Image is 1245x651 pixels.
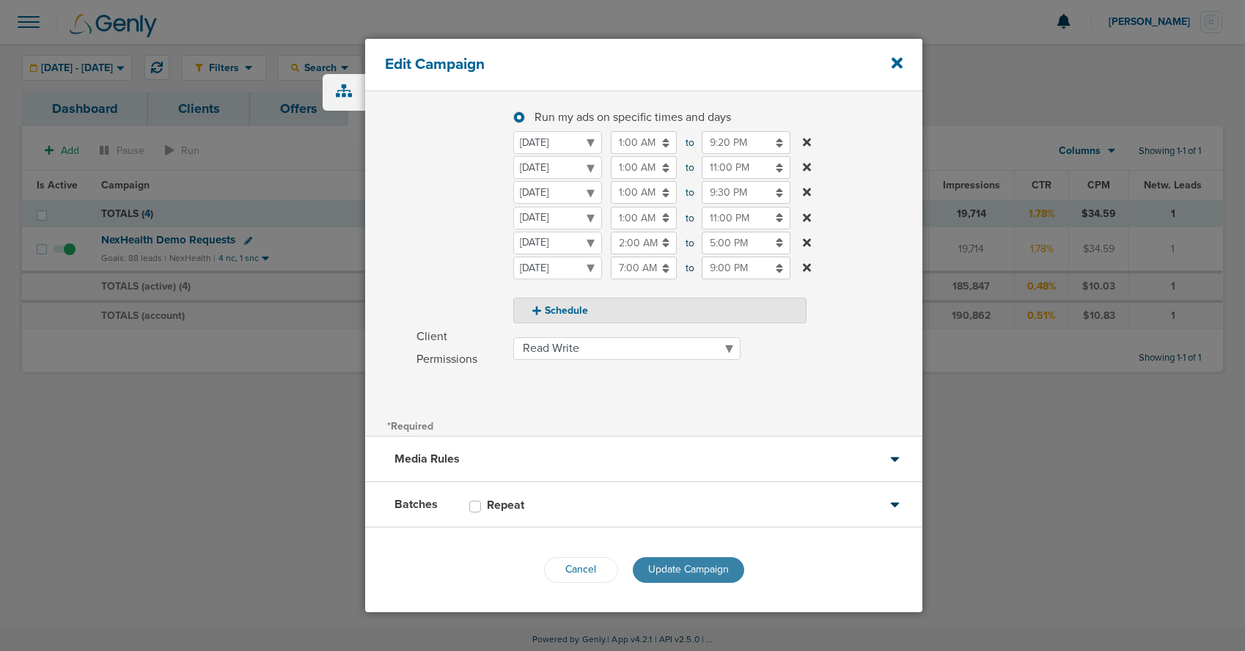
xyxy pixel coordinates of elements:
[394,497,438,512] h3: Batches
[611,181,677,204] input: to
[799,207,815,229] button: to
[799,156,815,179] button: to
[487,498,524,512] h3: Repeat
[387,420,433,433] span: *Required
[535,110,731,125] span: Run my ads on specific times and days
[686,156,693,179] span: to
[394,452,460,466] h3: Media Rules
[611,207,677,229] input: to
[416,325,504,371] span: Client Permissions
[633,557,744,583] button: Update Campaign
[513,131,602,154] select: to
[648,563,729,575] span: Update Campaign
[702,257,790,279] input: to
[513,257,602,279] select: to
[513,181,602,204] select: to
[799,232,815,254] button: to
[799,181,815,204] button: to
[611,156,677,179] input: to
[544,557,618,583] button: Cancel
[702,181,790,204] input: to
[702,131,790,154] input: to
[513,156,602,179] select: to
[611,232,677,254] input: to
[513,232,602,254] select: to
[513,207,602,229] select: to
[686,257,693,279] span: to
[611,257,677,279] input: to
[702,232,790,254] input: to
[513,298,807,323] button: Schedule Run my ads all days and all hours Run my ads on specific times and days to to to to to to
[416,67,504,323] span: Schedule
[702,207,790,229] input: to
[686,232,693,254] span: to
[686,181,693,204] span: to
[799,131,815,154] button: to
[686,207,693,229] span: to
[385,55,851,73] h4: Edit Campaign
[513,337,741,360] select: Client Permissions
[702,156,790,179] input: to
[611,131,677,154] input: to
[686,131,693,154] span: to
[799,257,815,279] button: to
